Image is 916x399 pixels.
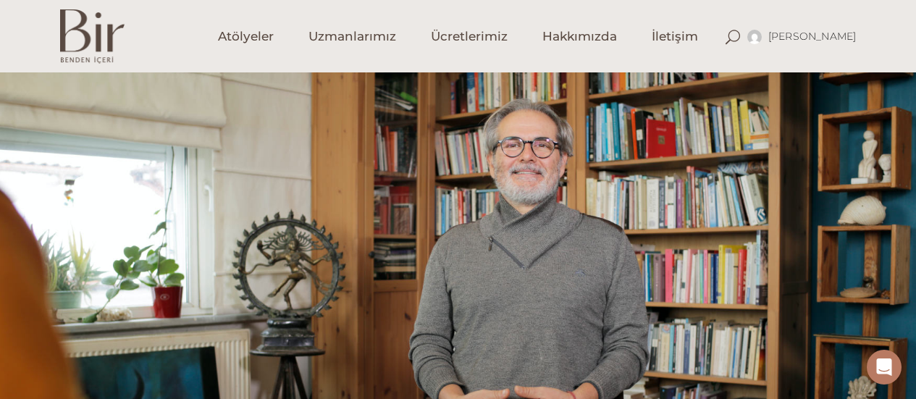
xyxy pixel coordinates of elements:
[431,28,508,45] span: Ücretlerimiz
[542,28,617,45] span: Hakkımızda
[768,30,857,43] span: [PERSON_NAME]
[652,28,698,45] span: İletişim
[867,350,902,385] div: Open Intercom Messenger
[308,28,396,45] span: Uzmanlarımız
[218,28,274,45] span: Atölyeler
